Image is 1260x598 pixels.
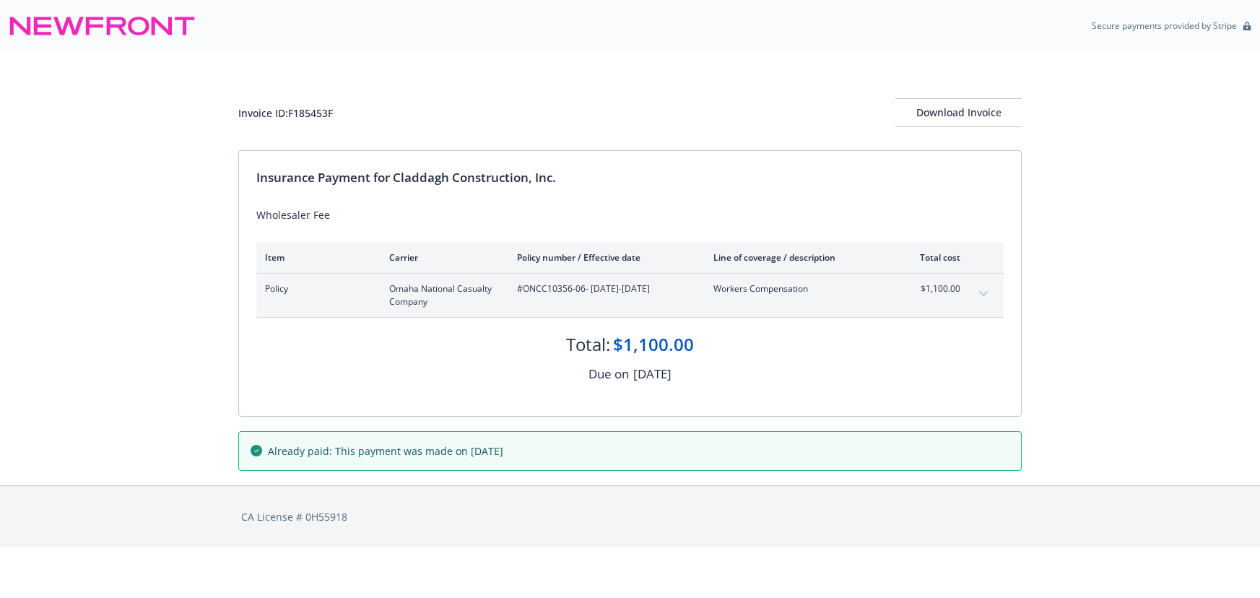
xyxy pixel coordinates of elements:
[713,251,883,264] div: Line of coverage / description
[268,443,503,459] span: Already paid: This payment was made on [DATE]
[588,365,629,383] div: Due on
[566,332,610,357] div: Total:
[389,282,494,308] span: Omaha National Casualty Company
[241,509,1019,524] div: CA License # 0H55918
[256,168,1004,187] div: Insurance Payment for Claddagh Construction, Inc.
[1092,19,1237,32] p: Secure payments provided by Stripe
[265,251,366,264] div: Item
[256,207,1004,222] div: Wholesaler Fee
[895,98,1022,127] button: Download Invoice
[256,274,1004,317] div: PolicyOmaha National Casualty Company#ONCC10356-06- [DATE]-[DATE]Workers Compensation$1,100.00exp...
[633,365,672,383] div: [DATE]
[906,251,960,264] div: Total cost
[713,282,883,295] span: Workers Compensation
[389,251,494,264] div: Carrier
[906,282,960,295] span: $1,100.00
[613,332,694,357] div: $1,100.00
[238,105,333,121] div: Invoice ID: F185453F
[517,282,690,295] span: #ONCC10356-06 - [DATE]-[DATE]
[265,282,366,295] span: Policy
[972,282,995,305] button: expand content
[895,99,1022,126] div: Download Invoice
[517,251,690,264] div: Policy number / Effective date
